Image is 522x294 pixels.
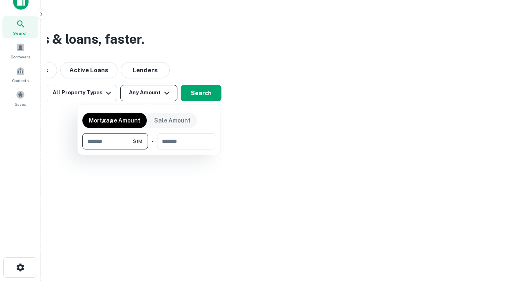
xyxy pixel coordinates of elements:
[133,138,142,145] span: $1M
[89,116,140,125] p: Mortgage Amount
[481,229,522,268] iframe: Chat Widget
[151,133,154,149] div: -
[154,116,190,125] p: Sale Amount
